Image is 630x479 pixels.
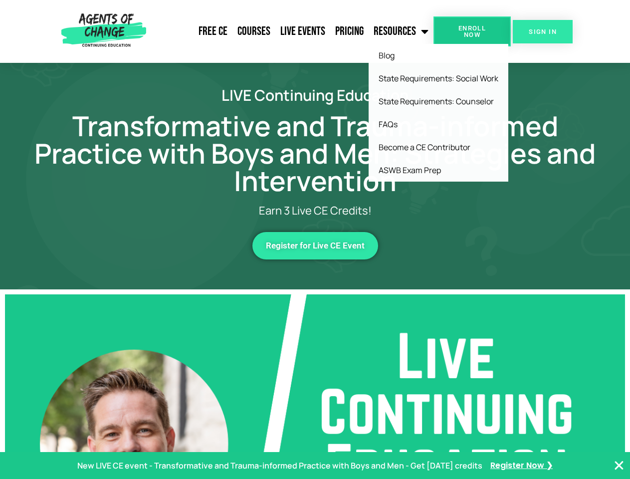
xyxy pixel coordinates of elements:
span: Register for Live CE Event [266,241,365,250]
a: SIGN IN [513,20,573,43]
p: Earn 3 Live CE Credits! [71,205,560,217]
button: Close Banner [613,460,625,472]
a: Pricing [330,19,369,44]
a: Free CE [194,19,232,44]
ul: Resources [369,44,508,182]
p: New LIVE CE event - Transformative and Trauma-informed Practice with Boys and Men - Get [DATE] cr... [77,459,482,473]
a: Enroll Now [433,16,511,46]
a: Resources [369,19,433,44]
nav: Menu [150,19,433,44]
a: ASWB Exam Prep [369,159,508,182]
a: Register Now ❯ [490,459,553,473]
a: Courses [232,19,275,44]
h1: Transformative and Trauma-informed Practice with Boys and Men: Strategies and Intervention [31,112,600,195]
a: State Requirements: Social Work [369,67,508,90]
a: State Requirements: Counselor [369,90,508,113]
a: FAQs [369,113,508,136]
span: Enroll Now [449,25,495,38]
a: Blog [369,44,508,67]
a: Become a CE Contributor [369,136,508,159]
span: SIGN IN [529,28,557,35]
a: Register for Live CE Event [252,232,378,259]
a: Live Events [275,19,330,44]
h2: LIVE Continuing Education [31,88,600,102]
